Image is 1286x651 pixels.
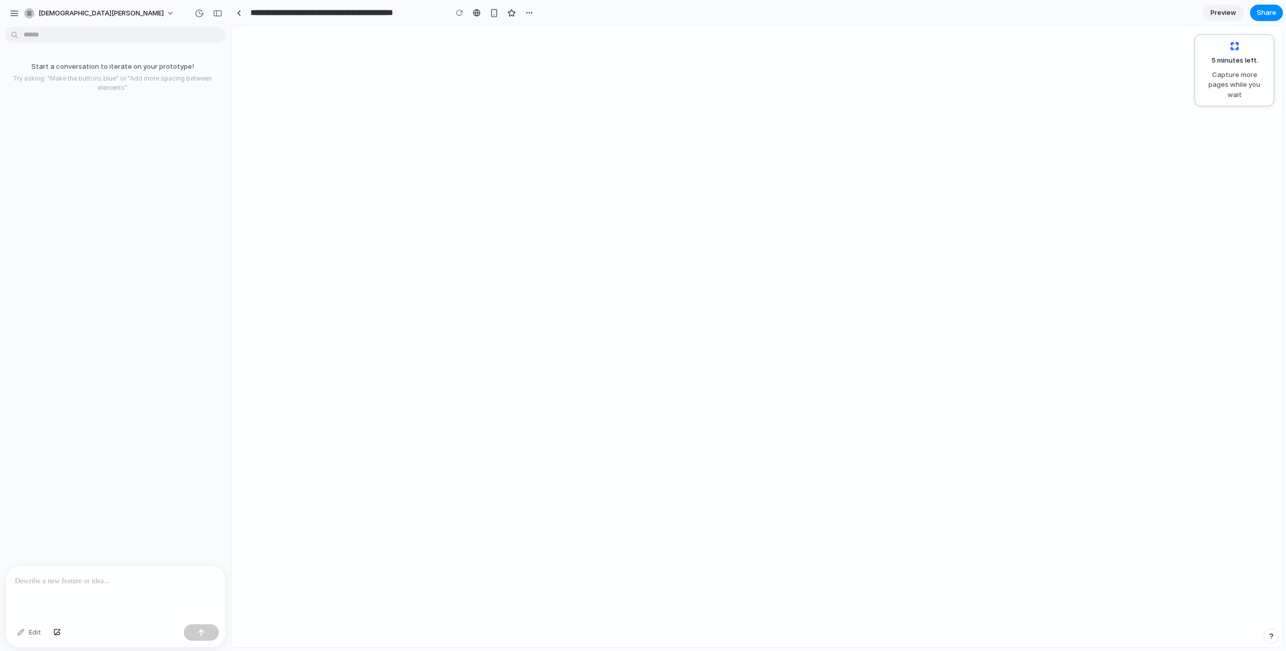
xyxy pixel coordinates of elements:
span: 5 minutes left . [1204,55,1258,66]
a: Preview [1203,5,1244,21]
span: [DEMOGRAPHIC_DATA][PERSON_NAME] [39,8,164,18]
span: Capture more pages while you wait [1201,70,1268,100]
button: [DEMOGRAPHIC_DATA][PERSON_NAME] [20,5,180,22]
span: Share [1257,8,1276,18]
span: Preview [1211,8,1236,18]
p: Try asking: "Make the buttons blue" or "Add more spacing between elements" [4,74,221,92]
button: Share [1250,5,1283,21]
p: Start a conversation to iterate on your prototype! [4,62,221,72]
